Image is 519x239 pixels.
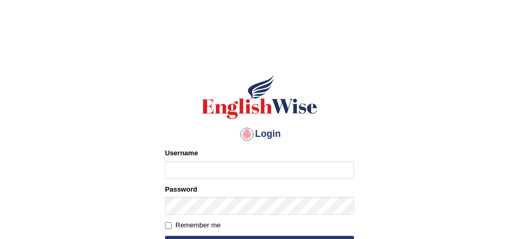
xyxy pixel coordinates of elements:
h4: Login [165,126,354,143]
label: Password [165,184,197,194]
label: Remember me [165,220,221,231]
img: Logo of English Wise sign in for intelligent practice with AI [200,73,319,121]
label: Username [165,148,198,158]
input: Remember me [165,222,172,229]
